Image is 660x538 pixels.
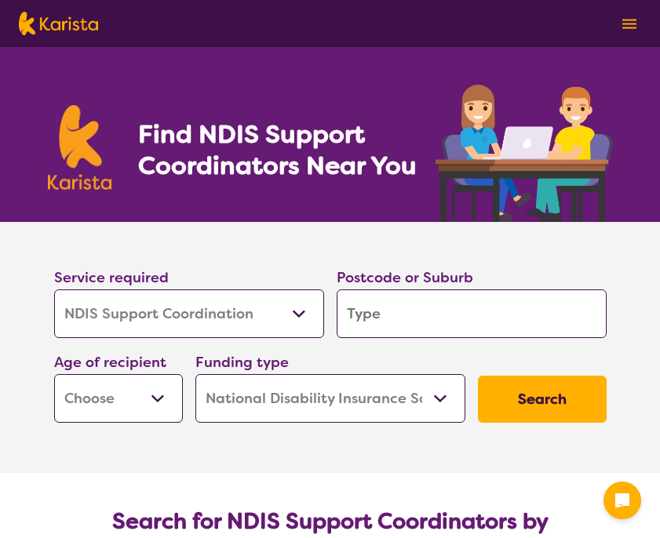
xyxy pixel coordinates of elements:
h1: Find NDIS Support Coordinators Near You [138,118,428,181]
label: Funding type [195,353,289,372]
img: menu [622,19,636,29]
input: Type [337,289,607,338]
img: Karista logo [19,12,98,35]
label: Postcode or Suburb [337,268,473,287]
label: Service required [54,268,169,287]
img: support-coordination [436,85,613,222]
button: Search [478,376,607,423]
img: Karista logo [48,105,112,190]
label: Age of recipient [54,353,166,372]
